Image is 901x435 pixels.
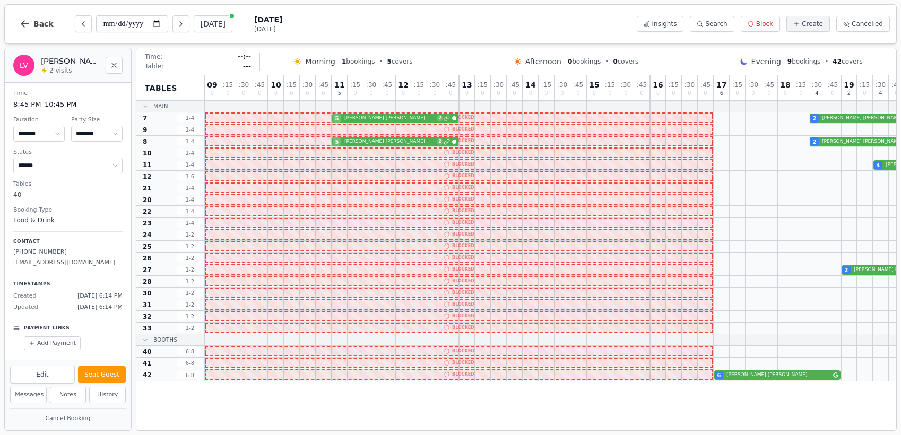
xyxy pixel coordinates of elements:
span: 2 [813,115,817,123]
span: 1 - 2 [177,289,203,297]
span: 0 [417,91,420,96]
span: [PERSON_NAME] [PERSON_NAME] [344,138,435,145]
span: Afternoon [525,56,561,67]
span: Block [756,20,773,28]
span: • [825,57,828,66]
span: 0 [735,91,739,96]
span: 0 [799,91,802,96]
span: Main [153,102,168,110]
span: 1 - 2 [177,254,203,262]
span: 28 [143,277,152,286]
span: 0 [242,91,245,96]
span: : 15 [860,82,870,88]
span: 6 - 8 [177,371,203,379]
span: Evening [751,56,781,67]
span: 1 - 6 [177,172,203,180]
dt: Status [13,148,123,157]
button: Block [741,16,780,32]
span: Tables [145,83,177,93]
button: Add Payment [24,336,81,351]
span: 27 [143,266,152,274]
span: 0 [672,91,675,96]
button: Messages [10,387,47,403]
span: Updated [13,303,38,312]
span: 1 - 4 [177,196,203,204]
span: --- [243,62,251,71]
span: : 30 [685,82,695,88]
button: Edit [10,366,75,384]
span: 22 [143,207,152,216]
span: Created [13,292,37,301]
dd: 8:45 PM – 10:45 PM [13,99,123,110]
span: 41 [143,359,152,368]
span: bookings [787,57,820,66]
span: 0 [258,91,261,96]
span: 10 [271,81,281,89]
span: 0 [704,91,707,96]
span: 5 [335,138,339,146]
span: 0 [513,91,516,96]
span: : 30 [812,82,822,88]
span: 1 - 4 [177,207,203,215]
dt: Party Size [71,116,123,125]
span: 11 [143,161,152,169]
span: 7 [143,114,147,123]
span: 2 visits [49,66,72,75]
span: 1 - 2 [177,324,203,332]
span: 1 - 2 [177,312,203,320]
span: : 15 [223,82,233,88]
span: 5 [338,91,341,96]
span: : 30 [302,82,313,88]
span: 17 [716,81,726,89]
span: 0 [784,91,787,96]
span: Insights [652,20,677,28]
button: Notes [50,387,86,403]
p: Extra Details [13,359,123,370]
p: Payment Links [24,325,70,332]
span: 12 [143,172,152,181]
svg: Google booking [833,372,838,378]
span: 16 [653,81,663,89]
span: : 30 [557,82,567,88]
span: : 45 [637,82,647,88]
span: 9 [787,58,792,65]
dd: 40 [13,190,123,199]
span: bookings [342,57,375,66]
span: Time: [145,53,162,61]
span: 8 [143,137,147,146]
span: 0 [576,91,579,96]
span: 42 [143,371,152,379]
span: : 30 [239,82,249,88]
span: : 15 [541,82,551,88]
span: 1 - 2 [177,301,203,309]
span: 1 - 2 [177,231,203,239]
span: covers [833,57,862,66]
span: : 45 [573,82,583,88]
span: 2 [813,138,817,146]
span: : 15 [414,82,424,88]
span: 40 [143,347,152,356]
span: Table: [145,62,163,71]
button: [DATE] [194,15,232,32]
p: Timestamps [13,281,123,288]
span: 0 [560,91,564,96]
span: 33 [143,324,152,333]
span: [PERSON_NAME] [PERSON_NAME] [726,371,831,379]
span: 0 [640,91,643,96]
span: : 45 [764,82,774,88]
span: Cancelled [852,20,883,28]
span: : 45 [509,82,519,88]
span: 0 [688,91,691,96]
span: 1 [342,58,346,65]
button: Close [106,57,123,74]
button: Cancelled [836,16,890,32]
span: 0 [568,58,572,65]
button: Previous day [75,15,92,32]
span: 2 [847,91,851,96]
span: 6 [720,91,723,96]
div: LV [13,55,34,76]
span: 0 [895,91,898,96]
span: [PERSON_NAME] [PERSON_NAME] [344,115,435,122]
span: : 15 [287,82,297,88]
span: 0 [369,91,372,96]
